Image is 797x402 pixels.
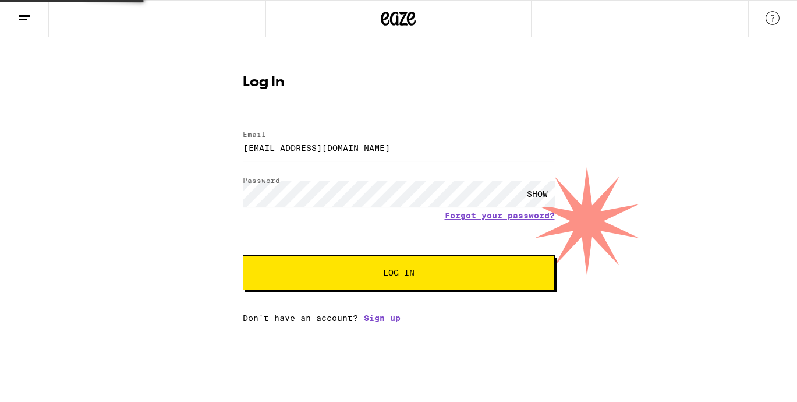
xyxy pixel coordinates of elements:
div: SHOW [520,181,555,207]
div: Don't have an account? [243,313,555,323]
label: Email [243,131,266,138]
a: Sign up [364,313,401,323]
h1: Log In [243,76,555,90]
button: Log In [243,255,555,290]
span: Log In [383,269,415,277]
label: Password [243,177,280,184]
input: Email [243,135,555,161]
a: Forgot your password? [445,211,555,220]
